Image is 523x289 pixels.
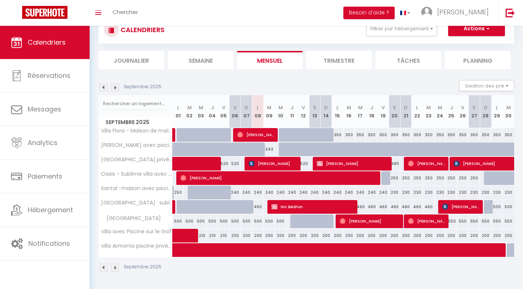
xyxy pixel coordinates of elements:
div: 350 [332,128,343,142]
div: 350 [491,128,503,142]
span: [PERSON_NAME] wants [237,128,275,142]
p: Septembre 2025 [124,83,162,90]
div: 460 [366,200,377,214]
div: 500 [195,214,207,228]
abbr: J [450,104,453,111]
div: 210 [218,229,229,242]
abbr: J [291,104,294,111]
img: logout [506,8,515,17]
div: 250 [423,171,434,185]
span: [PERSON_NAME] [180,171,378,185]
div: 500 [264,214,275,228]
abbr: S [313,104,316,111]
th: 25 [446,95,457,128]
p: Septembre 2025 [124,264,162,271]
div: 240 [275,186,286,199]
div: 480 [389,157,400,171]
div: 200 [275,229,286,242]
div: 500 [184,214,195,228]
span: Oasis - Sublime villa avec piscine privée [100,171,174,177]
div: 500 [503,200,514,214]
th: 01 [173,95,184,128]
abbr: J [370,104,373,111]
div: 460 [423,200,434,214]
div: 240 [343,186,355,199]
div: 350 [457,128,468,142]
div: 500 [241,214,252,228]
span: Calendriers [28,38,66,47]
abbr: L [177,104,179,111]
div: 550 [446,214,457,228]
div: 250 [434,171,446,185]
th: 18 [366,95,377,128]
abbr: L [496,104,498,111]
th: 21 [400,95,412,128]
div: 350 [389,128,400,142]
th: 07 [241,95,252,128]
div: 200 [480,229,491,242]
div: 200 [343,229,355,242]
span: [PERSON_NAME] [437,7,489,17]
th: 29 [491,95,503,128]
span: Villa avec Piscine sur le Golf [100,229,172,234]
div: 520 [298,157,309,171]
div: 350 [434,128,446,142]
div: 230 [389,186,400,199]
div: 200 [286,229,298,242]
div: 350 [423,128,434,142]
th: 11 [286,95,298,128]
div: 500 [218,214,229,228]
abbr: S [393,104,396,111]
div: 500 [229,214,241,228]
div: 200 [446,229,457,242]
div: 350 [377,128,389,142]
th: 27 [468,95,480,128]
abbr: D [404,104,408,111]
img: ... [421,7,432,18]
div: 250 [457,171,468,185]
div: 200 [468,229,480,242]
div: 250 [412,171,423,185]
div: 240 [241,186,252,199]
div: 350 [468,128,480,142]
th: 15 [332,95,343,128]
div: 200 [321,229,332,242]
div: 250 [400,171,412,185]
span: [PERSON_NAME] [442,200,480,214]
div: 230 [400,186,412,199]
abbr: L [416,104,418,111]
div: 343 [264,142,275,156]
div: 250 [446,171,457,185]
div: 350 [446,128,457,142]
th: 19 [377,95,389,128]
div: 240 [229,186,241,199]
span: Chercher [112,8,138,16]
th: 04 [207,95,218,128]
div: 350 [355,128,366,142]
div: 550 [480,214,491,228]
div: 200 [309,229,321,242]
li: Journalier [98,51,164,69]
div: 230 [503,186,514,199]
th: 22 [412,95,423,128]
div: 500 [252,214,264,228]
abbr: V [461,104,464,111]
li: Trimestre [306,51,372,69]
th: 03 [195,95,207,128]
span: [GEOGRAPHIC_DATA] privée, vue sur le lagon [100,157,174,162]
span: Paiements [28,172,62,181]
div: 240 [252,186,264,199]
img: Super Booking [22,6,67,19]
span: Notifications [28,239,70,248]
th: 13 [309,95,321,128]
div: 500 [491,200,503,214]
div: 350 [366,128,377,142]
div: 200 [264,229,275,242]
button: Besoin d'aide ? [343,7,395,19]
span: Santal : maison avec piscine entre mer et vignes [100,186,174,191]
div: 230 [412,186,423,199]
div: 240 [355,186,366,199]
abbr: L [336,104,339,111]
h3: CALENDRIERS [119,21,164,38]
span: Villa Flora - Maison de maître avec piscine [100,128,174,134]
